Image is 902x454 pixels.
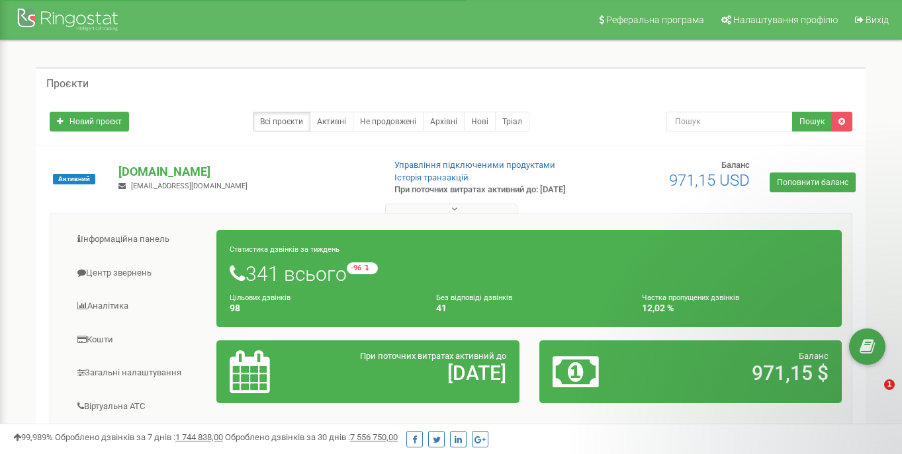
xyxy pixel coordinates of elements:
[721,160,750,170] span: Баланс
[60,290,217,322] a: Аналiтика
[353,112,424,132] a: Не продовжені
[131,182,248,190] span: [EMAIL_ADDRESS][DOMAIN_NAME]
[606,15,704,25] span: Реферальна програма
[46,78,89,90] h5: Проєкти
[60,223,217,256] a: Інформаційна панель
[350,432,398,442] u: 7 556 750,00
[225,432,398,442] span: Оброблено дзвінків за 30 днів :
[50,112,129,132] a: Новий проєкт
[423,112,465,132] a: Архівні
[60,324,217,356] a: Кошти
[253,112,310,132] a: Всі проєкти
[642,303,829,313] h4: 12,02 %
[53,174,95,184] span: Активний
[436,293,512,302] small: Без відповіді дзвінків
[360,351,506,361] span: При поточних витратах активний до
[230,262,829,285] h1: 341 всього
[60,391,217,423] a: Віртуальна АТС
[866,15,889,25] span: Вихід
[666,112,793,132] input: Пошук
[60,357,217,389] a: Загальні налаштування
[792,112,832,132] button: Пошук
[118,163,373,180] p: [DOMAIN_NAME]
[60,257,217,289] a: Центр звернень
[495,112,529,132] a: Тріал
[464,112,496,132] a: Нові
[884,379,895,390] span: 1
[669,171,750,190] span: 971,15 USD
[55,432,223,442] span: Оброблено дзвінків за 7 днів :
[310,112,353,132] a: Активні
[394,172,469,182] a: Історія транзакцій
[436,303,623,313] h4: 41
[328,362,506,384] h2: [DATE]
[230,245,339,254] small: Статистика дзвінків за тиждень
[230,293,291,302] small: Цільових дзвінків
[733,15,838,25] span: Налаштування профілю
[857,379,889,411] iframe: Intercom live chat
[230,303,416,313] h4: 98
[13,432,53,442] span: 99,989%
[770,172,856,192] a: Поповнити баланс
[394,160,555,170] a: Управління підключеними продуктами
[642,293,739,302] small: Частка пропущених дзвінків
[175,432,223,442] u: 1 744 838,00
[347,262,378,274] small: -96
[394,184,580,196] p: При поточних витратах активний до: [DATE]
